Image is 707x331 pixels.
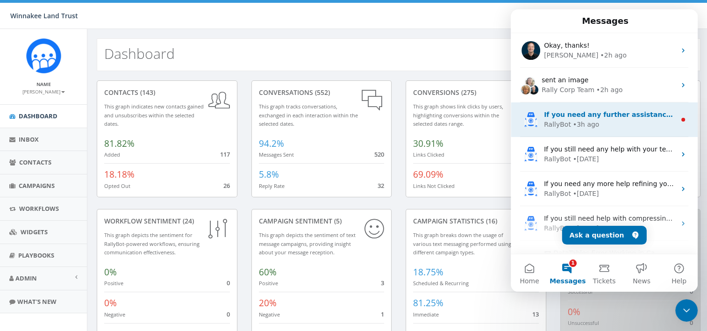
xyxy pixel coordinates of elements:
span: 18.18% [104,168,135,180]
span: 0 [227,310,230,318]
span: (24) [181,216,194,225]
button: Ask a question [51,216,136,235]
span: 94.2% [259,137,284,150]
small: Links Clicked [413,151,444,158]
span: (552) [313,88,330,97]
div: conversions [413,88,539,97]
div: • 3h ago [62,110,89,120]
div: RallyBot [33,110,60,120]
button: Messages [37,245,75,282]
span: 0 [690,318,693,327]
iframe: Intercom live chat [675,299,698,322]
span: 3 [381,279,384,287]
h2: Dashboard [104,46,175,61]
div: • [DATE] [62,145,88,155]
span: Winnakee Land Trust [10,11,78,20]
span: What's New [17,297,57,306]
small: This graph depicts the sentiment for RallyBot-powered workflows, ensuring communication effective... [104,231,200,256]
span: (5) [332,216,342,225]
small: Messages Sent [259,151,294,158]
small: This graph indicates new contacts gained and unsubscribes within the selected dates. [104,103,204,127]
small: Immediate [413,311,439,318]
div: conversations [259,88,385,97]
span: Home [9,268,28,275]
span: 26 [223,181,230,190]
span: Contacts [19,158,51,166]
div: RallyBot [33,180,60,189]
button: Help [150,245,187,282]
span: 81.82% [104,137,135,150]
span: Inbox [19,135,39,144]
span: News [122,268,140,275]
small: [PERSON_NAME] [22,88,65,95]
span: 13 [532,310,539,318]
div: • [DATE] [62,214,88,224]
div: contacts [104,88,230,97]
div: Campaign Sentiment [259,216,385,226]
img: Profile image for RallyBot [11,170,29,189]
span: 0% [104,266,117,278]
span: If you still need help with compressing your video to meet the size requirements, I'm here to ass... [33,205,664,213]
div: Workflow Sentiment [104,216,230,226]
span: If you still need any help with your text campaign or timing, I'm happy to assist! Would you like... [33,136,641,144]
img: Profile image for RallyBot [11,136,29,154]
div: • [DATE] [62,180,88,189]
span: 520 [374,150,384,158]
button: News [112,245,150,282]
small: This graph depicts the sentiment of text message campaigns, providing insight about your message ... [259,231,356,256]
div: RallyBot [33,145,60,155]
small: Name [36,81,51,87]
span: Dashboard [19,112,57,120]
button: Tickets [75,245,112,282]
span: (16) [484,216,497,225]
span: 1 [381,310,384,318]
iframe: Intercom live chat [511,9,698,292]
small: Reply Rate [259,182,285,189]
small: This graph tracks conversations, exchanged in each interaction within the selected dates. [259,103,358,127]
span: (143) [138,88,155,97]
span: 0% [568,306,580,318]
span: Widgets [21,228,48,236]
span: Workflows [19,204,59,213]
span: Help [161,268,176,275]
span: (275) [459,88,476,97]
small: Positive [259,280,278,287]
span: 117 [220,150,230,158]
small: Scheduled & Recurring [413,280,469,287]
img: Profile image for RallyBot [11,205,29,223]
small: Positive [104,280,123,287]
small: This graph shows link clicks by users, highlighting conversions within the selected dates range. [413,103,503,127]
span: 60% [259,266,277,278]
small: Opted Out [104,182,130,189]
span: Admin [15,274,37,282]
span: 5.8% [259,168,279,180]
span: If you need any more help refining your thank you message or have other questions, I’m here to as... [33,171,662,178]
span: 81.25% [413,297,443,309]
img: Rally_Corp_Icon.png [26,38,61,73]
span: Campaigns [19,181,55,190]
span: 69.09% [413,168,443,180]
span: 32 [378,181,384,190]
span: 30.91% [413,137,443,150]
span: 18.75% [413,266,443,278]
span: 0 [227,279,230,287]
span: DataTables Error Working in Campaign [43,239,154,249]
small: Negative [259,311,280,318]
span: Messages [39,268,75,275]
span: 0% [104,297,117,309]
small: This graph breaks down the usage of various text messaging performed using different campaign types. [413,231,511,256]
div: RallyBot [33,214,60,224]
div: Campaign Statistics [413,216,539,226]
